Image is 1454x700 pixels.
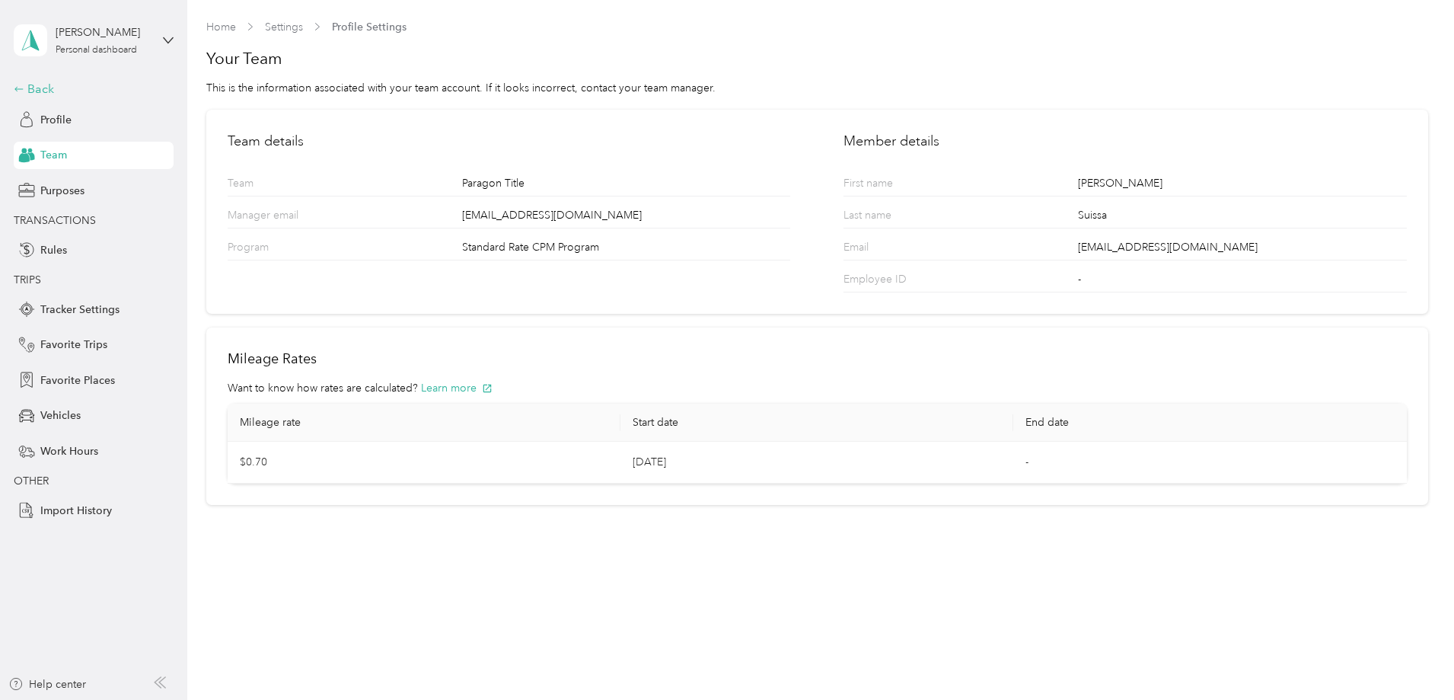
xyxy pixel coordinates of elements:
[40,503,112,519] span: Import History
[14,214,96,227] span: TRANSACTIONS
[843,239,961,260] p: Email
[1078,271,1406,292] div: -
[228,239,345,260] p: Program
[206,48,1428,69] h1: Your Team
[1369,615,1454,700] iframe: Everlance-gr Chat Button Frame
[462,239,790,260] div: Standard Rate CPM Program
[206,21,236,34] a: Home
[40,302,120,318] span: Tracker Settings
[1013,442,1406,484] td: -
[40,337,107,353] span: Favorite Trips
[14,475,49,487] span: OTHER
[40,183,84,199] span: Purposes
[228,175,345,196] p: Team
[843,131,1406,152] h2: Member details
[1078,239,1406,260] div: [EMAIL_ADDRESS][DOMAIN_NAME]
[620,442,1013,484] td: [DATE]
[40,242,67,258] span: Rules
[8,676,86,692] button: Help center
[40,372,115,388] span: Favorite Places
[228,131,790,152] h2: Team details
[462,207,708,223] span: [EMAIL_ADDRESS][DOMAIN_NAME]
[843,271,961,292] p: Employee ID
[228,442,620,484] td: $0.70
[228,349,1407,369] h2: Mileage Rates
[40,443,98,459] span: Work Hours
[421,380,493,396] button: Learn more
[56,24,151,40] div: [PERSON_NAME]
[206,80,1428,96] div: This is the information associated with your team account. If it looks incorrect, contact your te...
[14,80,166,98] div: Back
[228,207,345,228] p: Manager email
[14,273,41,286] span: TRIPS
[462,175,790,196] div: Paragon Title
[843,175,961,196] p: First name
[40,147,67,163] span: Team
[56,46,137,55] div: Personal dashboard
[332,19,407,35] span: Profile Settings
[1013,404,1406,442] th: End date
[843,207,961,228] p: Last name
[228,404,620,442] th: Mileage rate
[265,21,303,34] a: Settings
[620,404,1013,442] th: Start date
[40,112,72,128] span: Profile
[1078,175,1406,196] div: [PERSON_NAME]
[40,408,81,424] span: Vehicles
[1078,207,1406,228] div: Suissa
[228,380,1407,396] div: Want to know how rates are calculated?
